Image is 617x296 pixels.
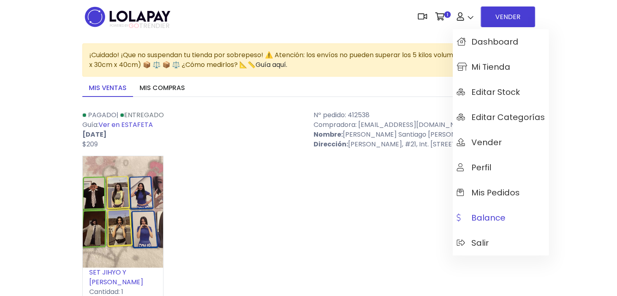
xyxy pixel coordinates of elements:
a: Salir [453,230,549,255]
span: GO [129,21,139,30]
a: Editar Stock [453,79,549,105]
span: ¡Cuidado! ¡Que no suspendan tu tienda por sobrepeso! ⚠️ Atención: los envíos no pueden superar lo... [89,50,525,69]
a: Entregado [120,110,164,120]
span: Mi tienda [457,62,510,71]
span: 1 [444,11,451,18]
span: POWERED BY [110,24,129,28]
p: [PERSON_NAME] Santiago [PERSON_NAME] [314,130,535,139]
a: Vender [453,130,549,155]
span: Balance [457,213,505,222]
span: TRENDIER [110,22,170,30]
a: Guía aquí. [256,60,287,69]
a: Balance [453,205,549,230]
a: Mis compras [133,80,191,97]
span: $209 [82,139,98,149]
a: Mis pedidos [453,180,549,205]
a: 1 [431,4,453,29]
a: Editar Categorías [453,105,549,130]
span: Salir [457,238,489,247]
p: Compradora: [EMAIL_ADDRESS][DOMAIN_NAME] [314,120,535,130]
span: Vender [457,138,502,147]
a: VENDER [481,6,535,27]
img: logo [82,4,173,30]
a: Perfil [453,155,549,180]
a: Mi tienda [453,54,549,79]
span: Pagado [88,110,116,120]
p: [PERSON_NAME], #21, Int. [STREET_ADDRESS] [314,139,535,149]
a: Ver en ESTAFETA [99,120,153,129]
a: SET JIHYO Y [PERSON_NAME] [89,268,143,287]
a: Mis ventas [82,80,133,97]
div: | Guía: [77,110,309,149]
p: [DATE] [82,130,304,139]
span: Editar Stock [457,88,520,97]
img: small_1755998889094.jpeg [83,156,163,268]
strong: Dirección: [314,139,348,149]
p: Nº pedido: 412538 [314,110,535,120]
a: Dashboard [453,29,549,54]
span: Editar Categorías [457,113,545,122]
strong: Nombre: [314,130,343,139]
span: Mis pedidos [457,188,520,197]
span: Dashboard [457,37,518,46]
span: Perfil [457,163,491,172]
